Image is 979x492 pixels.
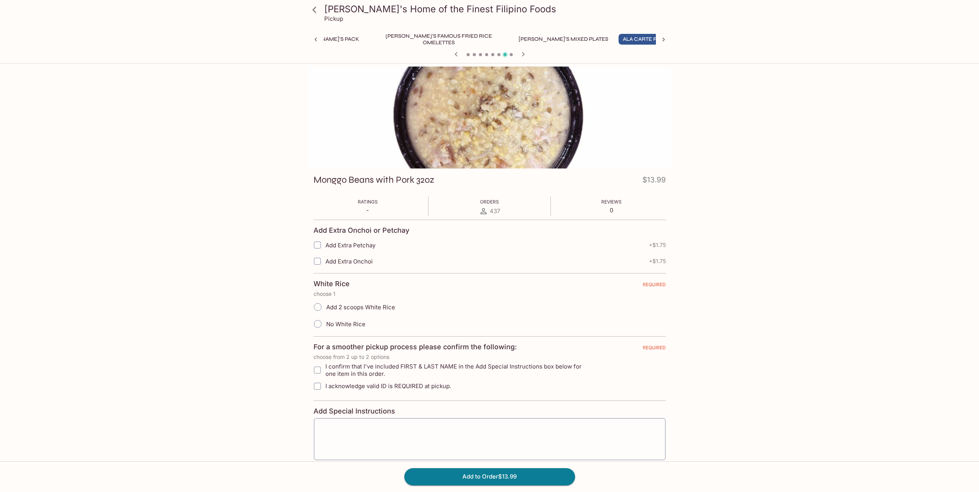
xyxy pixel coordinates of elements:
[314,343,517,351] h4: For a smoother pickup process please confirm the following:
[314,407,666,415] h4: Add Special Instructions
[370,34,508,45] button: [PERSON_NAME]'s Famous Fried Rice Omelettes
[358,207,378,214] p: -
[326,320,365,328] span: No White Rice
[490,207,500,215] span: 437
[314,280,350,288] h4: White Rice
[514,34,612,45] button: [PERSON_NAME]'s Mixed Plates
[358,199,378,205] span: Ratings
[325,363,592,377] span: I confirm that I've included FIRST & LAST NAME in the Add Special Instructions box below for one ...
[314,226,409,235] h4: Add Extra Onchoi or Petchay
[324,15,343,22] p: Pickup
[325,258,373,265] span: Add Extra Onchoi
[325,382,451,390] span: I acknowledge valid ID is REQUIRED at pickup.
[643,345,666,354] span: REQUIRED
[324,3,668,15] h3: [PERSON_NAME]'s Home of the Finest Filipino Foods
[601,207,622,214] p: 0
[325,242,375,249] span: Add Extra Petchay
[314,354,666,360] p: choose from 2 up to 2 options
[314,291,666,297] p: choose 1
[308,67,671,168] div: Monggo Beans with Pork 32oz
[404,468,575,485] button: Add to Order$13.99
[649,242,666,248] span: + $1.75
[326,304,395,311] span: Add 2 scoops White Rice
[314,174,434,186] h3: Monggo Beans with Pork 32oz
[643,282,666,290] span: REQUIRED
[601,199,622,205] span: Reviews
[649,258,666,264] span: + $1.75
[642,174,666,189] h4: $13.99
[480,199,499,205] span: Orders
[289,34,364,45] button: [PERSON_NAME]'s Pack
[619,34,728,45] button: Ala Carte Favorite Filipino Dishes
